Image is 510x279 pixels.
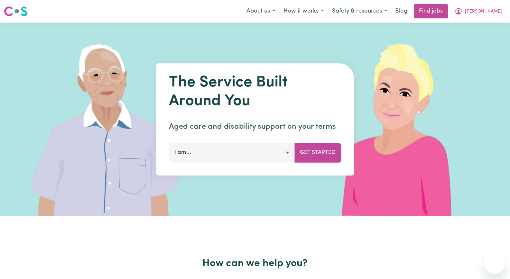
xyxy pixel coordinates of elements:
[169,74,341,111] h1: The Service Built Around You
[47,257,464,270] h2: How can we help you?
[414,4,448,18] a: Find jobs
[294,143,341,162] button: Get Started
[279,5,328,18] button: How it works
[484,253,505,274] iframe: Button to launch messaging window
[4,5,28,17] img: Careseekers logo
[391,4,411,18] a: Blog
[450,5,506,18] button: My Account
[169,121,341,133] p: Aged care and disability support on your terms
[465,8,502,15] span: [PERSON_NAME]
[328,5,391,18] button: Safety & resources
[4,4,28,19] a: Careseekers logo
[169,143,295,162] button: I am...
[242,5,279,18] button: About us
